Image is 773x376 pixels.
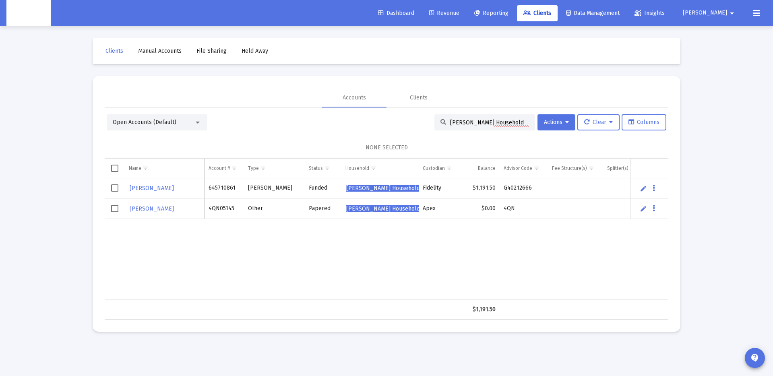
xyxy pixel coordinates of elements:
[324,165,330,171] span: Show filter options for column 'Status'
[129,165,141,171] div: Name
[423,165,445,171] div: Custodian
[588,165,594,171] span: Show filter options for column 'Fee Structure(s)'
[138,48,182,54] span: Manual Accounts
[231,165,237,171] span: Show filter options for column 'Account #'
[209,165,230,171] div: Account #
[309,184,337,192] div: Funded
[190,43,233,59] a: File Sharing
[500,159,548,178] td: Column Advisor Code
[419,198,465,219] td: Apex
[125,159,205,178] td: Column Name
[630,165,636,171] span: Show filter options for column 'Splitter(s)'
[346,185,420,192] span: [PERSON_NAME] Household
[465,198,500,219] td: $0.00
[260,165,266,171] span: Show filter options for column 'Type'
[468,5,515,21] a: Reporting
[205,198,244,219] td: 4QN05145
[113,119,176,126] span: Open Accounts (Default)
[130,185,174,192] span: [PERSON_NAME]
[309,205,337,213] div: Papered
[566,10,620,17] span: Data Management
[548,159,603,178] td: Column Fee Structure(s)
[345,165,369,171] div: Household
[129,182,175,194] a: [PERSON_NAME]
[465,178,500,198] td: $1,191.50
[244,159,305,178] td: Column Type
[552,165,587,171] div: Fee Structure(s)
[727,5,737,21] mat-icon: arrow_drop_down
[640,205,647,212] a: Edit
[577,114,620,130] button: Clear
[504,165,532,171] div: Advisor Code
[683,10,727,17] span: [PERSON_NAME]
[500,198,548,219] td: 4QN
[244,178,305,198] td: [PERSON_NAME]
[305,159,341,178] td: Column Status
[584,119,613,126] span: Clear
[370,165,376,171] span: Show filter options for column 'Household'
[345,182,421,194] a: [PERSON_NAME] Household
[111,184,118,192] div: Select row
[205,178,244,198] td: 645710861
[622,114,666,130] button: Columns
[105,159,668,320] div: Data grid
[469,306,496,314] div: $1,191.50
[309,165,323,171] div: Status
[478,165,496,171] div: Balance
[533,165,539,171] span: Show filter options for column 'Advisor Code'
[242,48,268,54] span: Held Away
[544,119,569,126] span: Actions
[99,43,130,59] a: Clients
[235,43,275,59] a: Held Away
[419,178,465,198] td: Fidelity
[429,10,459,17] span: Revenue
[673,5,746,21] button: [PERSON_NAME]
[410,94,428,102] div: Clients
[450,119,529,126] input: Search
[465,159,500,178] td: Column Balance
[132,43,188,59] a: Manual Accounts
[143,165,149,171] span: Show filter options for column 'Name'
[12,5,45,21] img: Dashboard
[378,10,414,17] span: Dashboard
[419,159,465,178] td: Column Custodian
[130,205,174,212] span: [PERSON_NAME]
[635,10,665,17] span: Insights
[196,48,227,54] span: File Sharing
[607,165,628,171] div: Splitter(s)
[603,159,649,178] td: Column Splitter(s)
[346,205,420,212] span: [PERSON_NAME] Household
[628,5,671,21] a: Insights
[345,202,421,215] a: [PERSON_NAME] Household
[105,48,123,54] span: Clients
[341,159,419,178] td: Column Household
[111,144,662,152] div: NONE SELECTED
[343,94,366,102] div: Accounts
[111,205,118,212] div: Select row
[560,5,626,21] a: Data Management
[205,159,244,178] td: Column Account #
[517,5,558,21] a: Clients
[628,119,659,126] span: Columns
[750,353,760,363] mat-icon: contact_support
[129,203,175,215] a: [PERSON_NAME]
[446,165,452,171] span: Show filter options for column 'Custodian'
[423,5,466,21] a: Revenue
[474,10,508,17] span: Reporting
[523,10,551,17] span: Clients
[640,185,647,192] a: Edit
[372,5,421,21] a: Dashboard
[248,165,259,171] div: Type
[244,198,305,219] td: Other
[500,178,548,198] td: G40212666
[537,114,575,130] button: Actions
[111,165,118,172] div: Select all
